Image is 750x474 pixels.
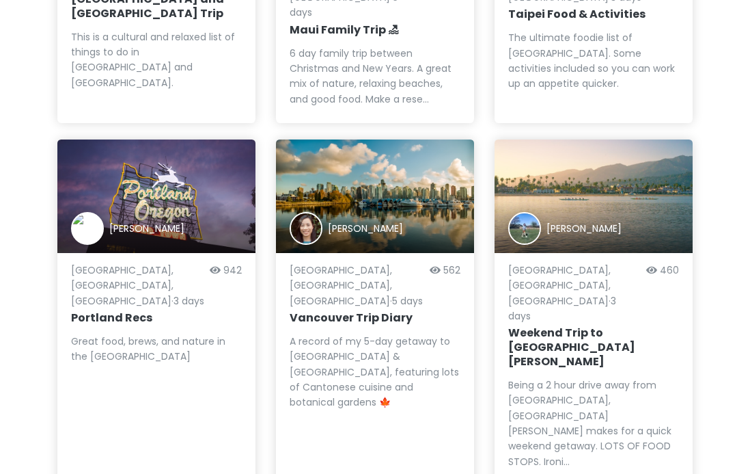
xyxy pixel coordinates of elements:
div: Being a 2 hour drive away from [GEOGRAPHIC_DATA], [GEOGRAPHIC_DATA][PERSON_NAME] makes for a quic... [508,378,679,469]
h6: Weekend Trip to [GEOGRAPHIC_DATA][PERSON_NAME] [508,326,679,369]
span: 942 [223,263,242,277]
div: Great food, brews, and nature in the [GEOGRAPHIC_DATA] [71,334,242,365]
h6: Portland Recs [71,311,242,326]
p: [GEOGRAPHIC_DATA], [GEOGRAPHIC_DATA], [GEOGRAPHIC_DATA] · 3 days [71,263,204,308]
div: The ultimate foodie list of [GEOGRAPHIC_DATA]. Some activities included so you can work up an app... [508,30,679,92]
h6: Taipei Food & Activities [508,8,679,22]
p: [GEOGRAPHIC_DATA], [GEOGRAPHIC_DATA], [GEOGRAPHIC_DATA] · 3 days [508,263,641,324]
div: [PERSON_NAME] [109,221,184,236]
div: [PERSON_NAME] [546,221,622,236]
span: 460 [660,263,679,277]
img: Trip author [290,212,322,245]
div: [PERSON_NAME] [328,221,403,236]
div: A record of my 5-day getaway to [GEOGRAPHIC_DATA] & [GEOGRAPHIC_DATA], featuring lots of Cantones... [290,334,460,410]
div: 6 day family trip between Christmas and New Years. A great mix of nature, relaxing beaches, and g... [290,46,460,107]
img: Trip author [71,212,104,245]
h6: Maui Family Trip 🏖 [290,23,460,38]
img: Trip author [508,212,541,245]
div: This is a cultural and relaxed list of things to do in [GEOGRAPHIC_DATA] and [GEOGRAPHIC_DATA]. [71,29,242,91]
h6: Vancouver Trip Diary [290,311,460,326]
p: [GEOGRAPHIC_DATA], [GEOGRAPHIC_DATA], [GEOGRAPHIC_DATA] · 5 days [290,263,424,308]
span: 562 [443,263,460,277]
